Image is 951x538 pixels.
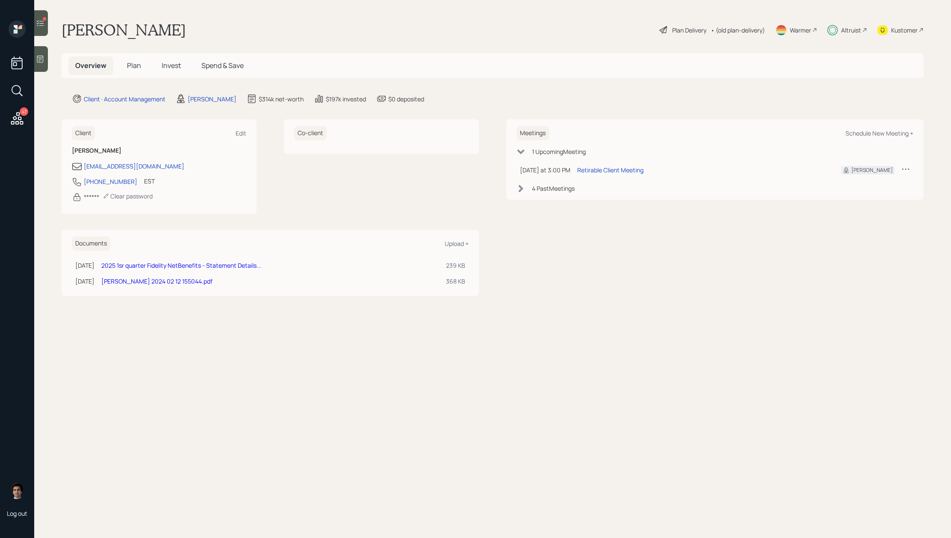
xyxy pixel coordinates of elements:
[446,277,465,286] div: 368 KB
[445,239,469,248] div: Upload +
[790,26,811,35] div: Warmer
[259,95,304,103] div: $314k net-worth
[127,61,141,70] span: Plan
[851,166,893,174] div: [PERSON_NAME]
[84,177,137,186] div: [PHONE_NUMBER]
[388,95,424,103] div: $0 deposited
[520,166,570,174] div: [DATE] at 3:00 PM
[201,61,244,70] span: Spend & Save
[162,61,181,70] span: Invest
[446,261,465,270] div: 239 KB
[103,192,153,200] div: Clear password
[9,482,26,499] img: harrison-schaefer-headshot-2.png
[72,126,95,140] h6: Client
[7,509,27,517] div: Log out
[62,21,186,39] h1: [PERSON_NAME]
[236,129,246,137] div: Edit
[577,166,644,174] div: Retirable Client Meeting
[188,95,236,103] div: [PERSON_NAME]
[326,95,366,103] div: $197k invested
[72,236,110,251] h6: Documents
[144,177,155,186] div: EST
[294,126,327,140] h6: Co-client
[532,184,575,193] div: 4 Past Meeting s
[72,147,246,154] h6: [PERSON_NAME]
[517,126,549,140] h6: Meetings
[711,26,765,35] div: • (old plan-delivery)
[841,26,861,35] div: Altruist
[75,61,106,70] span: Overview
[101,277,213,285] a: [PERSON_NAME] 2024 02 12 155044.pdf
[845,129,913,137] div: Schedule New Meeting +
[20,107,28,116] div: 47
[101,261,262,269] a: 2025 1sr quarter Fidelity NetBenefits - Statement Details...
[891,26,918,35] div: Kustomer
[532,147,586,156] div: 1 Upcoming Meeting
[672,26,706,35] div: Plan Delivery
[75,261,95,270] div: [DATE]
[84,95,165,103] div: Client · Account Management
[84,162,184,171] div: [EMAIL_ADDRESS][DOMAIN_NAME]
[75,277,95,286] div: [DATE]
